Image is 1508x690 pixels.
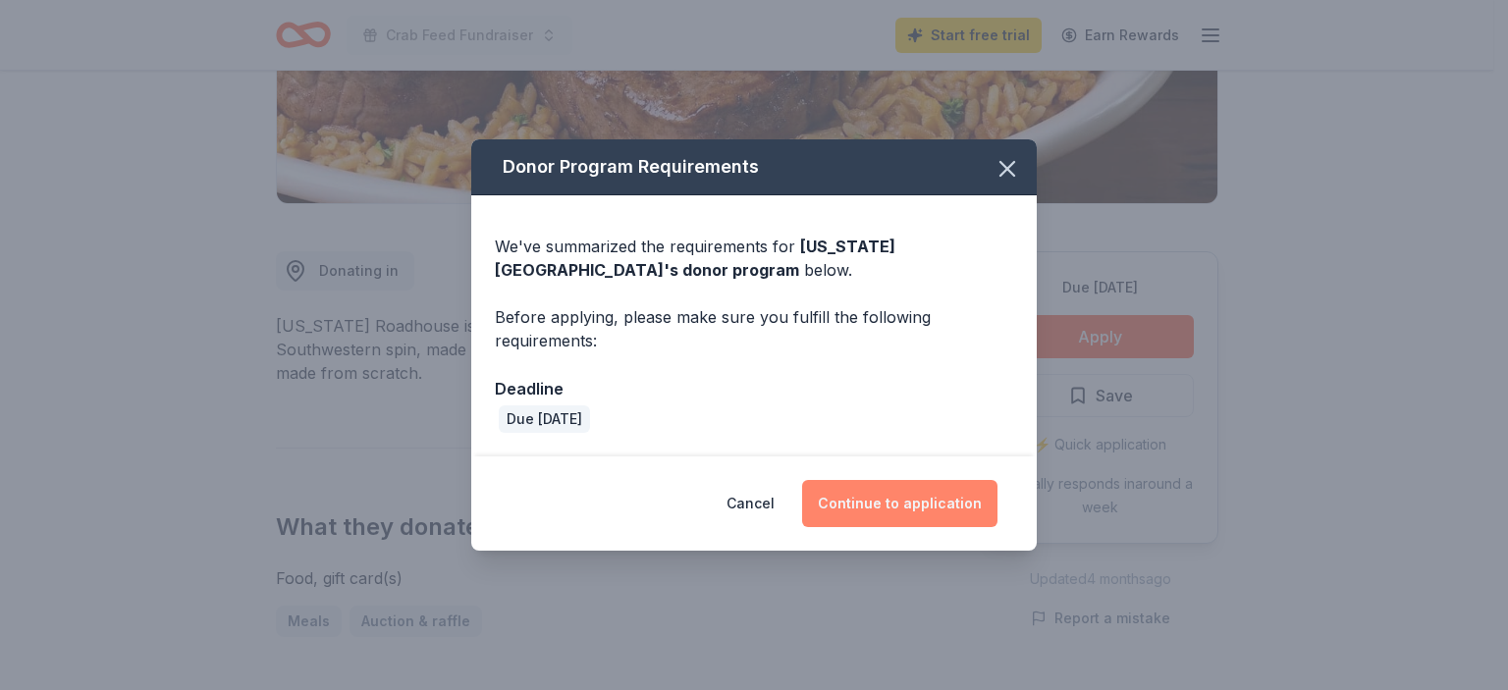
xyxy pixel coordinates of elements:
div: We've summarized the requirements for below. [495,235,1013,282]
div: Donor Program Requirements [471,139,1037,195]
div: Deadline [495,376,1013,401]
div: Due [DATE] [499,405,590,433]
div: Before applying, please make sure you fulfill the following requirements: [495,305,1013,352]
button: Cancel [727,480,775,527]
button: Continue to application [802,480,997,527]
